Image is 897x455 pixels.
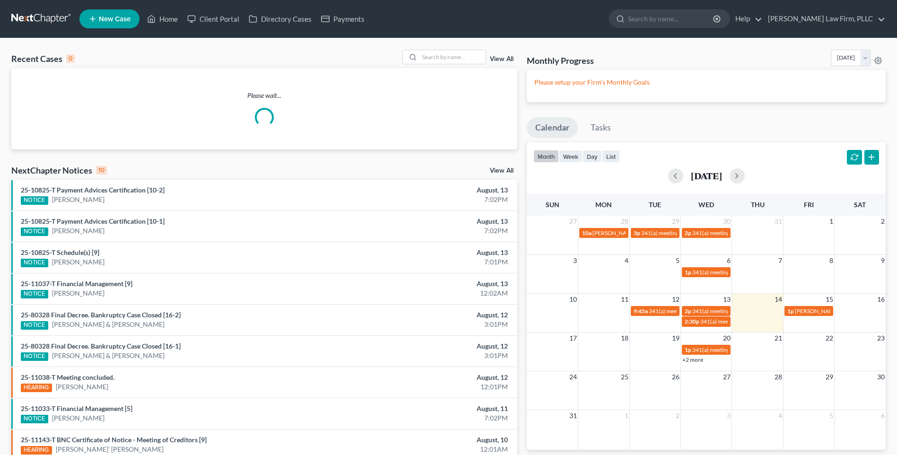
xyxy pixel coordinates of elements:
span: Wed [698,201,714,209]
span: 31 [568,410,578,421]
a: View All [490,56,514,62]
div: August, 12 [352,341,508,351]
a: [PERSON_NAME] [52,289,105,298]
div: 0 [66,54,75,63]
span: 341(a) meeting for [PERSON_NAME] [692,307,784,315]
a: [PERSON_NAME] [52,413,105,423]
span: 341(a) meeting for [PERSON_NAME] [649,307,740,315]
span: 28 [774,371,783,383]
span: Sun [546,201,559,209]
a: [PERSON_NAME] Law Firm, PLLC [763,10,885,27]
span: 341(a) meeting for [PERSON_NAME] [700,318,792,325]
span: 30 [876,371,886,383]
span: 2 [675,410,680,421]
div: 12:01PM [352,382,508,392]
span: 2p [685,307,691,315]
div: NextChapter Notices [11,165,107,176]
a: 25-10825-T Schedule(s) [9] [21,248,99,256]
a: 25-11033-T Financial Management [5] [21,404,132,412]
a: Help [731,10,762,27]
span: 19 [671,332,680,344]
div: NOTICE [21,321,48,330]
span: 6 [880,410,886,421]
span: 23 [876,332,886,344]
span: 16 [876,294,886,305]
span: 18 [620,332,629,344]
span: 30 [722,216,732,227]
div: August, 13 [352,279,508,289]
span: 22 [825,332,834,344]
a: [PERSON_NAME] & [PERSON_NAME] [52,320,165,329]
span: 341(a) meeting for [PERSON_NAME] & [PERSON_NAME] [641,229,783,236]
a: 25-80328 Final Decree. Bankruptcy Case Closed [16-1] [21,342,181,350]
div: NOTICE [21,290,48,298]
span: 13 [722,294,732,305]
div: NOTICE [21,415,48,423]
div: 3:01PM [352,351,508,360]
span: 27 [568,216,578,227]
span: 11 [620,294,629,305]
a: 25-10825-T Payment Advices Certification [10-2] [21,186,165,194]
span: 341(a) meeting for [PERSON_NAME] & [PERSON_NAME] [692,269,834,276]
a: Directory Cases [244,10,316,27]
a: 25-80328 Final Decree. Bankruptcy Case Closed [16-2] [21,311,181,319]
span: 2p [685,229,691,236]
span: 21 [774,332,783,344]
span: 27 [722,371,732,383]
a: Home [142,10,183,27]
span: 25 [620,371,629,383]
a: [PERSON_NAME] [56,382,108,392]
span: [PERSON_NAME] - [PERSON_NAME] - Tulsa Co - Dispo Scheduling Conf [592,229,770,236]
span: 10 [568,294,578,305]
a: Client Portal [183,10,244,27]
p: Please setup your Firm's Monthly Goals [534,78,878,87]
span: 17 [568,332,578,344]
div: NOTICE [21,227,48,236]
span: 6 [726,255,732,266]
div: HEARING [21,384,52,392]
span: 1p [685,346,691,353]
span: Sat [854,201,866,209]
p: Please wait... [11,91,517,100]
div: August, 13 [352,248,508,257]
span: 14 [774,294,783,305]
button: list [602,150,620,163]
div: NOTICE [21,352,48,361]
span: New Case [99,16,131,23]
span: 29 [825,371,834,383]
div: August, 12 [352,373,508,382]
span: 3 [572,255,578,266]
a: [PERSON_NAME] [52,226,105,236]
span: 28 [620,216,629,227]
span: 9:45a [634,307,648,315]
div: 7:01PM [352,257,508,267]
span: 1p [685,269,691,276]
button: day [583,150,602,163]
span: 3 [726,410,732,421]
span: 29 [671,216,680,227]
span: 7 [777,255,783,266]
span: 31 [774,216,783,227]
button: month [533,150,559,163]
a: Payments [316,10,369,27]
input: Search by name... [628,10,714,27]
span: 3p [634,229,640,236]
span: 9 [880,255,886,266]
a: 25-11143-T BNC Certificate of Notice - Meeting of Creditors [9] [21,436,207,444]
span: 26 [671,371,680,383]
div: August, 12 [352,310,508,320]
span: 5 [675,255,680,266]
span: 1p [787,307,794,315]
a: [PERSON_NAME] [52,257,105,267]
span: 24 [568,371,578,383]
div: HEARING [21,446,52,455]
span: 341(a) meeting for [PERSON_NAME] [692,346,784,353]
a: [PERSON_NAME] & [PERSON_NAME] [52,351,165,360]
a: 25-11038-T Meeting concluded. [21,373,114,381]
span: 4 [624,255,629,266]
span: 8 [828,255,834,266]
div: Recent Cases [11,53,75,64]
span: 1 [624,410,629,421]
span: 5 [828,410,834,421]
a: [PERSON_NAME] [52,195,105,204]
